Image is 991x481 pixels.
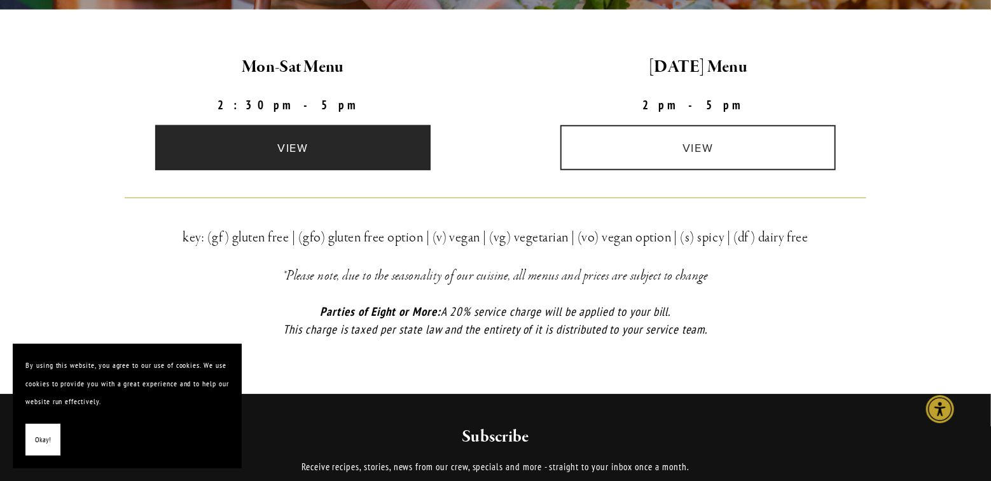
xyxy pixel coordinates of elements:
[181,459,811,475] p: Receive recipes, stories, news from our crew, specials and more - straight to your inbox once a m...
[560,125,836,170] a: view
[926,395,954,423] div: Accessibility Menu
[506,54,890,81] h2: [DATE] Menu
[25,424,60,456] button: Okay!
[13,344,242,468] section: Cookie banner
[283,304,707,337] em: A 20% service charge will be applied to your bill. This charge is taxed per state law and the ent...
[25,356,229,411] p: By using this website, you agree to our use of cookies. We use cookies to provide you with a grea...
[35,431,51,449] span: Okay!
[125,226,866,249] h3: key: (gf) gluten free | (gfo) gluten free option | (v) vegan | (vg) vegetarian | (vo) vegan optio...
[101,54,485,81] h2: Mon-Sat Menu
[181,426,811,449] h2: Subscribe
[155,125,431,170] a: view
[320,304,441,319] em: Parties of Eight or More:
[643,97,754,112] strong: 2pm-5pm
[282,267,709,285] em: *Please note, due to the seasonality of our cuisine, all menus and prices are subject to change
[218,97,369,112] strong: 2:30pm-5pm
